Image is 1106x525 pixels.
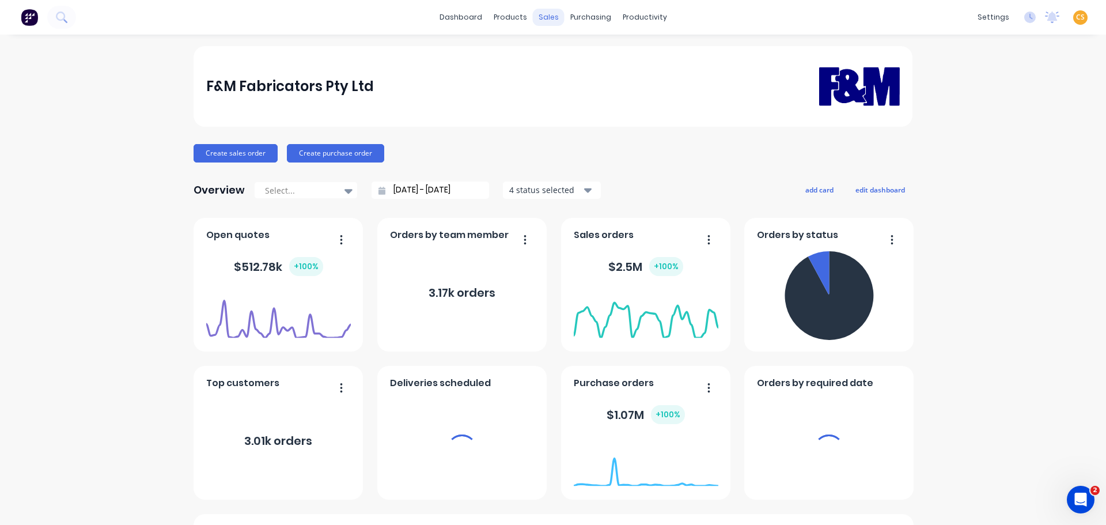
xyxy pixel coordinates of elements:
div: sales [533,9,565,26]
div: F&M Fabricators Pty Ltd [206,75,374,98]
div: products [488,9,533,26]
div: $ 512.78k [234,257,323,276]
span: 2 [1090,486,1100,495]
div: 3.17k orders [429,284,495,301]
img: F&M Fabricators Pty Ltd [819,50,900,122]
button: Create sales order [194,144,278,163]
span: Orders by team member [390,228,509,242]
div: + 100 % [651,405,685,424]
div: productivity [617,9,673,26]
button: 4 status selected [503,182,601,199]
button: Create purchase order [287,144,384,163]
div: + 100 % [649,257,683,276]
span: Open quotes [206,228,270,242]
span: Deliveries scheduled [390,376,491,390]
div: purchasing [565,9,617,26]
a: dashboard [434,9,488,26]
span: Purchase orders [574,376,654,390]
span: Sales orders [574,228,634,242]
div: Overview [194,179,245,202]
div: $ 1.07M [607,405,685,424]
span: Orders by required date [757,376,873,390]
span: CS [1076,12,1085,22]
img: Factory [21,9,38,26]
button: add card [798,182,841,197]
div: settings [972,9,1015,26]
div: + 100 % [289,257,323,276]
button: edit dashboard [848,182,912,197]
span: Orders by status [757,228,838,242]
div: $ 2.5M [608,257,683,276]
div: 4 status selected [509,184,582,196]
div: 3.01k orders [244,432,312,450]
iframe: Intercom live chat [1067,486,1094,513]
